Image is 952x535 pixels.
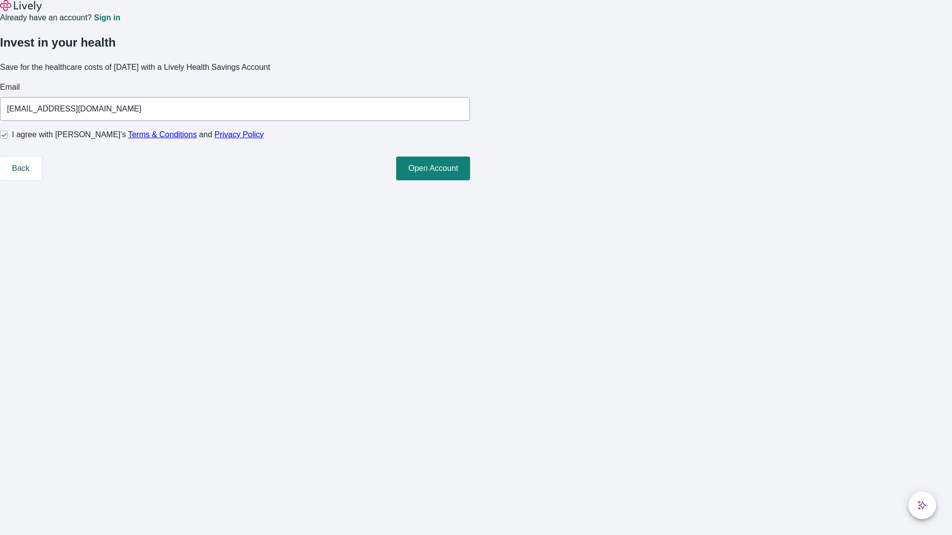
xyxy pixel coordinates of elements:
a: Terms & Conditions [128,130,197,139]
a: Sign in [94,14,120,22]
button: chat [908,491,936,519]
svg: Lively AI Assistant [917,500,927,510]
span: I agree with [PERSON_NAME]’s and [12,129,264,141]
a: Privacy Policy [215,130,264,139]
button: Open Account [396,157,470,180]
